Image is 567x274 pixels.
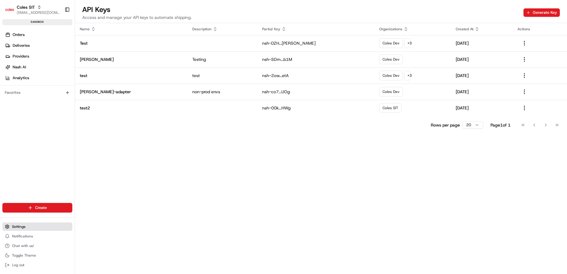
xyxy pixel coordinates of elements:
[456,27,508,31] div: Created At
[379,103,401,113] div: Coles SIT
[80,89,183,95] p: [PERSON_NAME]-adapter
[60,101,73,106] span: Pylon
[2,242,72,250] button: Chat with us!
[13,43,30,48] span: Deliveries
[82,5,192,14] h2: API Keys
[379,55,403,64] div: Coles Dev
[17,4,35,10] button: Coles SIT
[80,40,183,46] p: Test
[2,261,72,269] button: Log out
[456,73,508,79] p: [DATE]
[2,52,75,61] a: Providers
[431,122,460,128] p: Rows per page
[4,84,48,95] a: 📗Knowledge Base
[51,87,55,92] div: 💻
[13,32,25,37] span: Orders
[379,27,446,31] div: Organizations
[13,64,26,70] span: Nash AI
[2,62,75,72] a: Nash AI
[82,14,192,20] p: Access and manage your API keys to automate shipping.
[262,56,370,62] p: nsh-SDm...b1M
[13,75,29,81] span: Analytics
[262,40,370,46] p: nsh-DZH...[PERSON_NAME]
[57,87,96,93] span: API Documentation
[5,5,14,14] img: Coles SIT
[20,57,98,63] div: Start new chat
[12,224,25,229] span: Settings
[12,253,36,258] span: Toggle Theme
[192,27,252,31] div: Description
[523,8,560,17] button: Generate Key
[48,84,99,95] a: 💻API Documentation
[262,27,370,31] div: Partial Key
[2,41,75,50] a: Deliveries
[456,89,508,95] p: [DATE]
[192,56,252,62] p: Testing
[2,30,75,40] a: Orders
[456,105,508,111] p: [DATE]
[379,38,403,48] div: Coles Dev
[17,10,60,15] button: [EMAIL_ADDRESS][DOMAIN_NAME]
[12,263,24,267] span: Log out
[2,73,75,83] a: Analytics
[262,105,370,111] p: nsh-00k...HWg
[6,57,17,68] img: 1736555255976-a54dd68f-1ca7-489b-9aae-adbdc363a1c4
[80,73,183,79] p: test
[404,71,411,80] div: + 3
[2,2,62,17] button: Coles SITColes SIT[EMAIL_ADDRESS][DOMAIN_NAME]
[6,87,11,92] div: 📗
[2,203,72,213] button: Create
[12,243,34,248] span: Chat with us!
[262,73,370,79] p: nsh-2ow...etA
[16,38,99,45] input: Clear
[42,101,73,106] a: Powered byPylon
[192,73,252,79] p: test
[2,19,72,25] div: sandbox
[379,71,403,80] div: Coles Dev
[12,87,46,93] span: Knowledge Base
[80,56,183,62] p: [PERSON_NAME]
[2,88,72,97] div: Favorites
[2,251,72,260] button: Toggle Theme
[6,6,18,18] img: Nash
[517,27,562,31] div: Actions
[35,205,47,210] span: Create
[102,59,109,66] button: Start new chat
[6,24,109,33] p: Welcome 👋
[2,222,72,231] button: Settings
[379,87,403,97] div: Coles Dev
[12,234,33,239] span: Notifications
[456,40,508,46] p: [DATE]
[2,232,72,240] button: Notifications
[80,27,183,31] div: Name
[80,105,183,111] p: test2
[404,38,411,48] div: + 3
[13,54,29,59] span: Providers
[20,63,76,68] div: We're available if you need us!
[262,89,370,95] p: nsh-co7...UOg
[490,122,511,128] div: Page 1 of 1
[192,89,252,95] p: non-prod envs
[456,56,508,62] p: [DATE]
